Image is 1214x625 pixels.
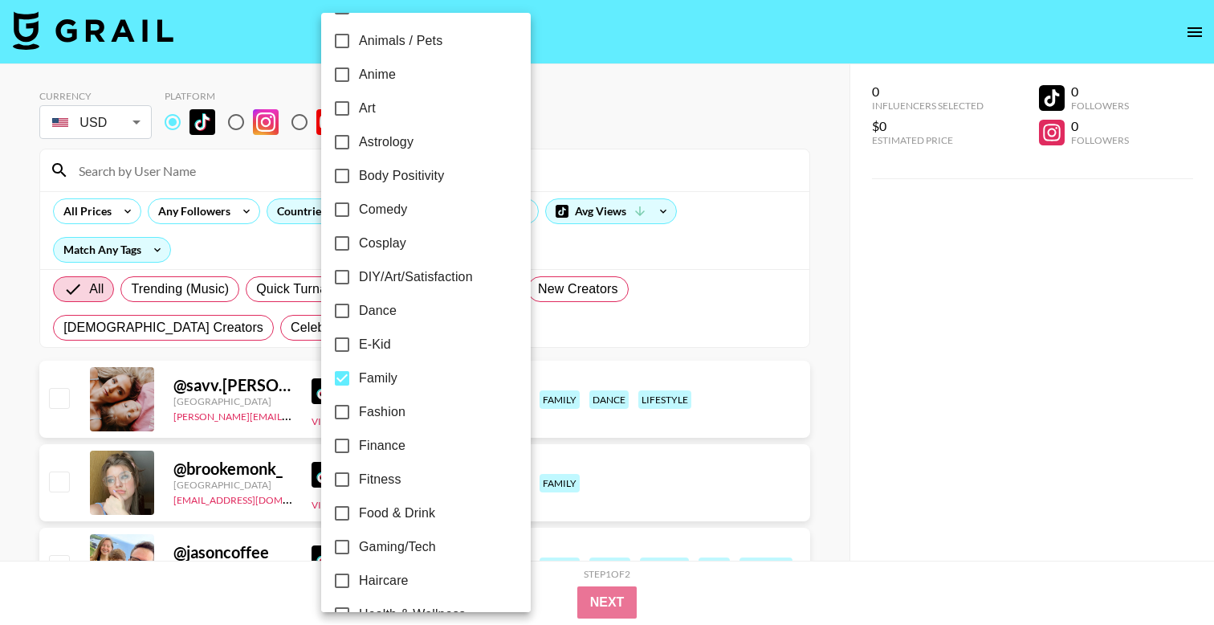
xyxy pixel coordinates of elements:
span: Body Positivity [359,166,444,186]
span: Comedy [359,200,407,219]
span: Fitness [359,470,401,489]
span: Dance [359,301,397,321]
span: Astrology [359,133,413,152]
span: Anime [359,65,396,84]
span: Art [359,99,376,118]
span: E-Kid [359,335,391,354]
span: Finance [359,436,405,455]
span: Gaming/Tech [359,537,436,557]
span: Fashion [359,402,405,422]
span: DIY/Art/Satisfaction [359,268,473,287]
span: Health & Wellness [359,605,466,624]
span: Family [359,369,397,388]
span: Cosplay [359,234,406,253]
span: Food & Drink [359,504,435,523]
span: Haircare [359,571,409,590]
span: Animals / Pets [359,31,442,51]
